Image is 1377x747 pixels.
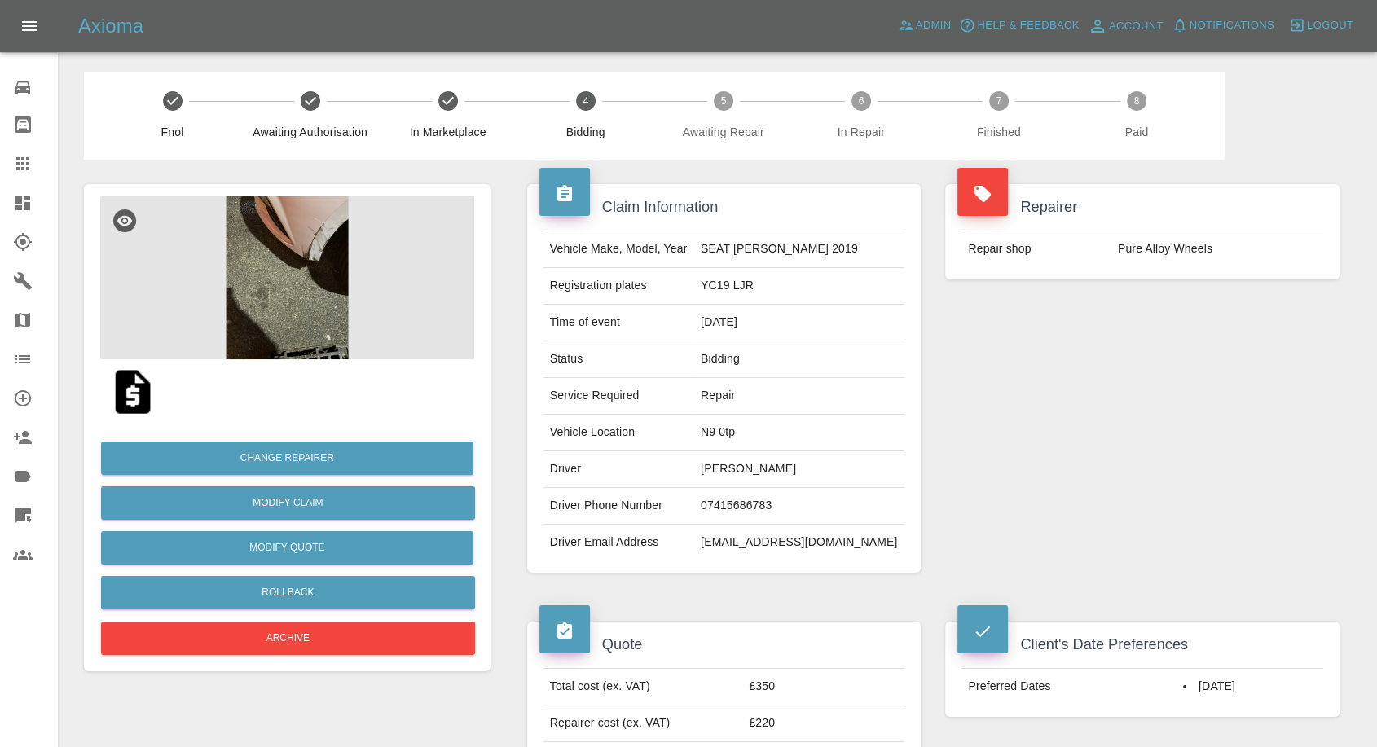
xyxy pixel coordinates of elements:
span: Fnol [110,124,235,140]
span: Notifications [1190,16,1274,35]
span: In Repair [798,124,923,140]
li: [DATE] [1183,679,1317,695]
td: Repair shop [961,231,1111,267]
img: 8327c712-0f48-4b9c-89bb-2ed3d87a0bbf [100,196,474,359]
td: [PERSON_NAME] [694,451,904,488]
td: [EMAIL_ADDRESS][DOMAIN_NAME] [694,525,904,560]
span: Help & Feedback [977,16,1079,35]
td: Driver Email Address [543,525,694,560]
h4: Quote [539,634,909,656]
text: 8 [1134,95,1140,107]
h4: Repairer [957,196,1327,218]
button: Notifications [1168,13,1278,38]
span: Admin [916,16,952,35]
button: Archive [101,622,475,655]
img: qt_1SFGnoA4aDea5wMjCaqIcWZV [107,366,159,418]
span: Paid [1074,124,1199,140]
td: 07415686783 [694,488,904,525]
span: In Marketplace [385,124,510,140]
td: Service Required [543,378,694,415]
td: Vehicle Location [543,415,694,451]
td: N9 0tp [694,415,904,451]
h5: Axioma [78,13,143,39]
a: Admin [894,13,956,38]
a: Account [1084,13,1168,39]
td: Time of event [543,305,694,341]
td: Registration plates [543,268,694,305]
td: £350 [742,669,904,705]
td: [DATE] [694,305,904,341]
button: Rollback [101,576,475,609]
td: Pure Alloy Wheels [1111,231,1323,267]
span: Logout [1307,16,1353,35]
td: SEAT [PERSON_NAME] 2019 [694,231,904,268]
span: Account [1109,17,1164,36]
text: 6 [858,95,864,107]
td: Repair [694,378,904,415]
span: Awaiting Authorisation [248,124,372,140]
td: Total cost (ex. VAT) [543,669,743,705]
td: Vehicle Make, Model, Year [543,231,694,268]
td: Driver [543,451,694,488]
button: Change Repairer [101,442,473,475]
button: Modify Quote [101,531,473,565]
text: 5 [720,95,726,107]
td: Status [543,341,694,378]
span: Finished [936,124,1061,140]
h4: Claim Information [539,196,909,218]
h4: Client's Date Preferences [957,634,1327,656]
button: Open drawer [10,7,49,46]
span: Bidding [523,124,648,140]
text: 7 [996,95,1001,107]
button: Help & Feedback [955,13,1083,38]
td: Driver Phone Number [543,488,694,525]
a: Modify Claim [101,486,475,520]
td: £220 [742,705,904,742]
td: YC19 LJR [694,268,904,305]
td: Preferred Dates [961,669,1177,705]
text: 4 [583,95,588,107]
span: Awaiting Repair [661,124,785,140]
td: Bidding [694,341,904,378]
button: Logout [1285,13,1357,38]
td: Repairer cost (ex. VAT) [543,705,743,742]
